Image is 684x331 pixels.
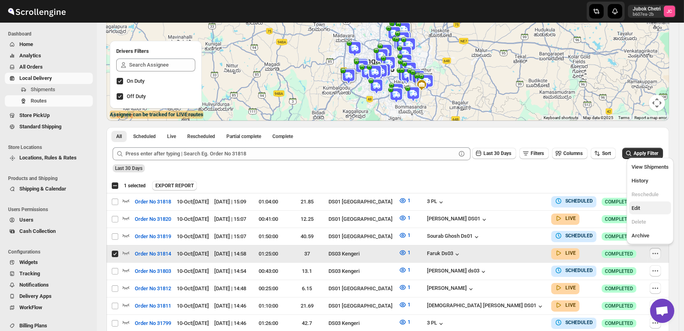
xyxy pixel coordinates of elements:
div: 01:50:00 [252,233,285,241]
button: 1 [394,316,415,329]
span: Partial complete [226,133,261,140]
div: DS01 [GEOGRAPHIC_DATA] [328,233,394,241]
span: Archive [632,233,649,239]
div: 40.59 [290,233,324,241]
input: Search Assignee [129,59,195,71]
button: 1 [394,194,415,207]
span: Apply Filter [634,151,658,156]
div: 00:43:00 [252,267,285,275]
b: LIVE [566,302,576,308]
button: Tracking [5,268,93,279]
span: Store Locations [8,144,93,151]
img: ScrollEngine [6,1,67,21]
span: Last 30 Days [115,165,142,171]
span: COMPLETED [605,303,633,309]
button: User menu [628,5,676,18]
span: Standard Shipping [19,124,61,130]
h2: Drivers Filters [116,47,195,55]
span: Order No 31820 [135,215,171,223]
span: Sort [602,151,611,156]
button: SCHEDULED [554,197,593,205]
span: Filters [531,151,544,156]
button: [PERSON_NAME] [427,285,475,293]
div: [DATE] | 14:58 [214,250,247,258]
div: 42.7 [290,319,324,327]
text: JC [667,9,672,14]
button: [DEMOGRAPHIC_DATA] [PERSON_NAME] DS01 [427,302,544,310]
button: Order No 31812 [130,282,176,295]
button: Users [5,214,93,226]
a: Open this area in Google Maps (opens a new window) [109,110,135,121]
b: LIVE [566,216,576,221]
span: Store PickUp [19,112,50,118]
button: WorkFlow [5,302,93,313]
span: 10-Oct | [DATE] [177,199,209,205]
button: EXPORT REPORT [152,181,197,191]
span: Notifications [19,282,49,288]
button: Home [5,39,93,50]
b: SCHEDULED [566,233,593,239]
p: b607ea-2b [633,12,661,17]
span: 1 [408,284,410,290]
span: 10-Oct | [DATE] [177,216,209,222]
span: COMPLETED [605,233,633,240]
span: Dashboard [8,31,93,37]
a: Report a map error [634,115,667,120]
span: Order No 31814 [135,250,171,258]
b: SCHEDULED [566,198,593,204]
div: 01:25:00 [252,250,285,258]
span: Delivery Apps [19,293,52,299]
span: COMPLETED [605,268,633,274]
span: Order No 31818 [135,198,171,206]
span: On Duty [127,78,144,84]
button: All Orders [5,61,93,73]
button: 1 [394,264,415,277]
span: Cash Collection [19,228,56,234]
span: Widgets [19,259,38,265]
button: LIVE [554,214,576,222]
button: Sort [591,148,616,159]
span: Order No 31799 [135,319,171,327]
a: Terms (opens in new tab) [618,115,630,120]
span: View Shipments [632,164,669,170]
span: Order No 31811 [135,302,171,310]
button: Map camera controls [649,95,665,111]
span: 10-Oct | [DATE] [177,285,209,291]
span: All [116,133,122,140]
button: 1 [394,246,415,259]
div: [DATE] | 15:07 [214,233,247,241]
button: SCHEDULED [554,232,593,240]
div: [DATE] | 14:46 [214,302,247,310]
button: Faruk Ds03 [427,250,461,258]
span: 1 [408,215,410,221]
div: DS03 Kengeri [328,319,394,327]
span: Configurations [8,249,93,255]
div: DS03 Kengeri [328,250,394,258]
button: Order No 31803 [130,265,176,278]
div: [DATE] | 15:07 [214,215,247,223]
b: SCHEDULED [566,268,593,273]
div: 3 PL [427,320,445,328]
button: Filters [519,148,549,159]
span: 1 [408,267,410,273]
button: [PERSON_NAME] ds03 [427,268,487,276]
b: LIVE [566,250,576,256]
img: Google [109,110,135,121]
button: All routes [111,131,127,142]
span: 1 [408,249,410,256]
span: Shipments [31,86,55,92]
button: Sourab Ghosh Ds01 [427,233,481,241]
span: 10-Oct | [DATE] [177,251,209,257]
label: Assignee can be tracked for LIVE routes [110,111,203,119]
button: Notifications [5,279,93,291]
span: 1 [408,302,410,308]
span: Users [19,217,33,223]
div: [DATE] | 14:46 [214,319,247,327]
div: 12.25 [290,215,324,223]
span: Last 30 Days [483,151,511,156]
span: Shipping & Calendar [19,186,66,192]
button: [PERSON_NAME] DS01 [427,216,488,224]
